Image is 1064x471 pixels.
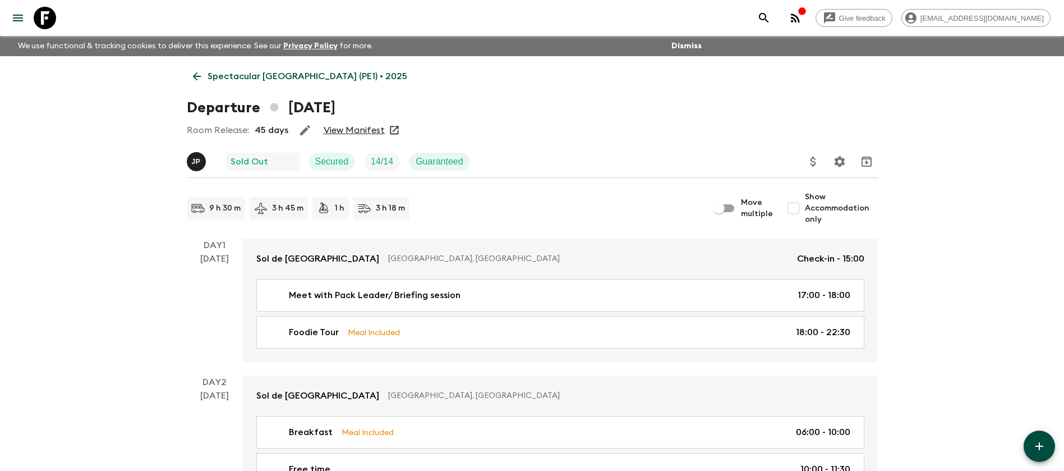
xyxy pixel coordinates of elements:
div: [DATE] [200,252,229,362]
p: Day 2 [187,376,243,389]
p: Secured [315,155,349,168]
p: 45 days [255,124,288,137]
div: [EMAIL_ADDRESS][DOMAIN_NAME] [901,9,1051,27]
p: Check-in - 15:00 [797,252,864,266]
span: Show Accommodation only [805,191,878,225]
p: Meal Included [342,426,394,438]
p: J P [192,157,201,166]
span: [EMAIL_ADDRESS][DOMAIN_NAME] [914,14,1050,22]
p: 9 h 30 m [209,203,241,214]
p: 1 h [335,203,344,214]
p: Day 1 [187,239,243,252]
a: Spectacular [GEOGRAPHIC_DATA] (PE1) • 2025 [187,65,413,88]
p: [GEOGRAPHIC_DATA], [GEOGRAPHIC_DATA] [388,390,855,401]
p: We use functional & tracking cookies to deliver this experience. See our for more. [13,36,377,56]
p: Room Release: [187,124,249,137]
span: Move multiple [741,197,773,220]
p: 3 h 45 m [272,203,303,214]
p: Foodie Tour [289,326,339,339]
p: Sold Out [231,155,268,168]
h1: Departure [DATE] [187,97,335,119]
button: Dismiss [669,38,704,54]
a: Meet with Pack Leader/ Briefing session17:00 - 18:00 [256,279,864,312]
a: Sol de [GEOGRAPHIC_DATA][GEOGRAPHIC_DATA], [GEOGRAPHIC_DATA]Check-in - 15:00 [243,239,878,279]
span: Joseph Pimentel [187,156,208,164]
p: 14 / 14 [371,155,393,168]
p: 18:00 - 22:30 [796,326,850,339]
a: BreakfastMeal Included06:00 - 10:00 [256,416,864,449]
p: 06:00 - 10:00 [796,426,850,439]
p: Guaranteed [416,155,463,168]
button: Update Price, Early Bird Discount and Costs [802,150,825,173]
p: Breakfast [289,426,333,439]
button: JP [187,152,208,171]
p: 17:00 - 18:00 [798,289,850,302]
p: Meet with Pack Leader/ Briefing session [289,289,460,302]
button: Archive (Completed, Cancelled or Unsynced Departures only) [855,150,878,173]
a: Foodie TourMeal Included18:00 - 22:30 [256,316,864,349]
div: Secured [308,153,356,171]
a: Privacy Policy [283,42,338,50]
p: [GEOGRAPHIC_DATA], [GEOGRAPHIC_DATA] [388,253,788,264]
div: Trip Fill [364,153,400,171]
p: Meal Included [348,326,400,339]
button: Settings [828,150,851,173]
p: Spectacular [GEOGRAPHIC_DATA] (PE1) • 2025 [208,70,407,83]
span: Give feedback [833,14,892,22]
p: 3 h 18 m [376,203,405,214]
a: View Manifest [324,125,385,136]
a: Sol de [GEOGRAPHIC_DATA][GEOGRAPHIC_DATA], [GEOGRAPHIC_DATA] [243,376,878,416]
a: Give feedback [816,9,892,27]
p: Sol de [GEOGRAPHIC_DATA] [256,252,379,266]
button: menu [7,7,29,29]
p: Sol de [GEOGRAPHIC_DATA] [256,389,379,403]
button: search adventures [753,7,775,29]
